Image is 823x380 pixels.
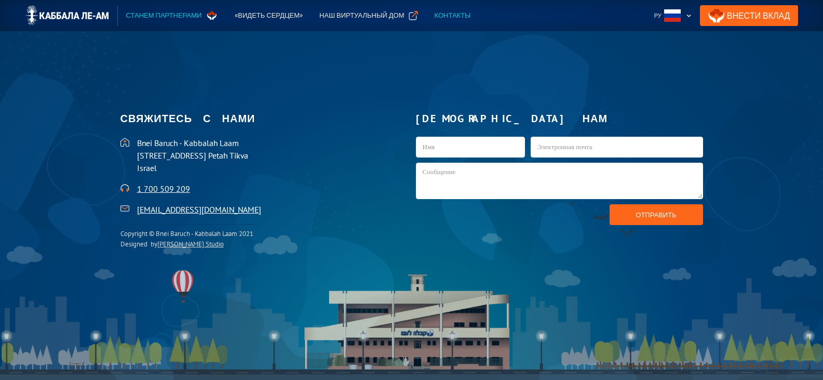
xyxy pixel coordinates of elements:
[435,10,471,21] div: Контакты
[650,5,696,26] div: Ру
[137,137,408,174] p: Bnei Baruch - Kabbalah Laam [STREET_ADDRESS] Petah Tikva Israel
[120,108,408,129] h2: Свяжитесь с нами
[235,10,303,21] div: «Видеть сердцем»
[126,10,202,21] div: Станем партнерами
[654,10,662,21] div: Ру
[226,5,311,26] a: «Видеть сердцем»
[319,10,404,21] div: Наш виртуальный дом
[311,5,426,26] a: Наш виртуальный дом
[416,108,703,129] h2: [DEMOGRAPHIC_DATA] нам
[610,204,703,225] input: Отправить
[416,137,525,158] input: Имя
[120,239,253,250] div: Designed by
[531,137,703,158] input: Электронная почта
[157,240,224,248] a: [PERSON_NAME] Studio
[137,184,190,194] a: 1 700 509 209
[120,229,253,239] div: Copyright © Bnei Baruch - Kabbalah Laam 2021
[700,5,799,26] a: Внести Вклад
[137,204,261,215] a: [EMAIL_ADDRESS][DOMAIN_NAME]
[426,5,479,26] a: Контакты
[118,5,227,26] a: Станем партнерами
[416,137,703,225] form: kab1-Russian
